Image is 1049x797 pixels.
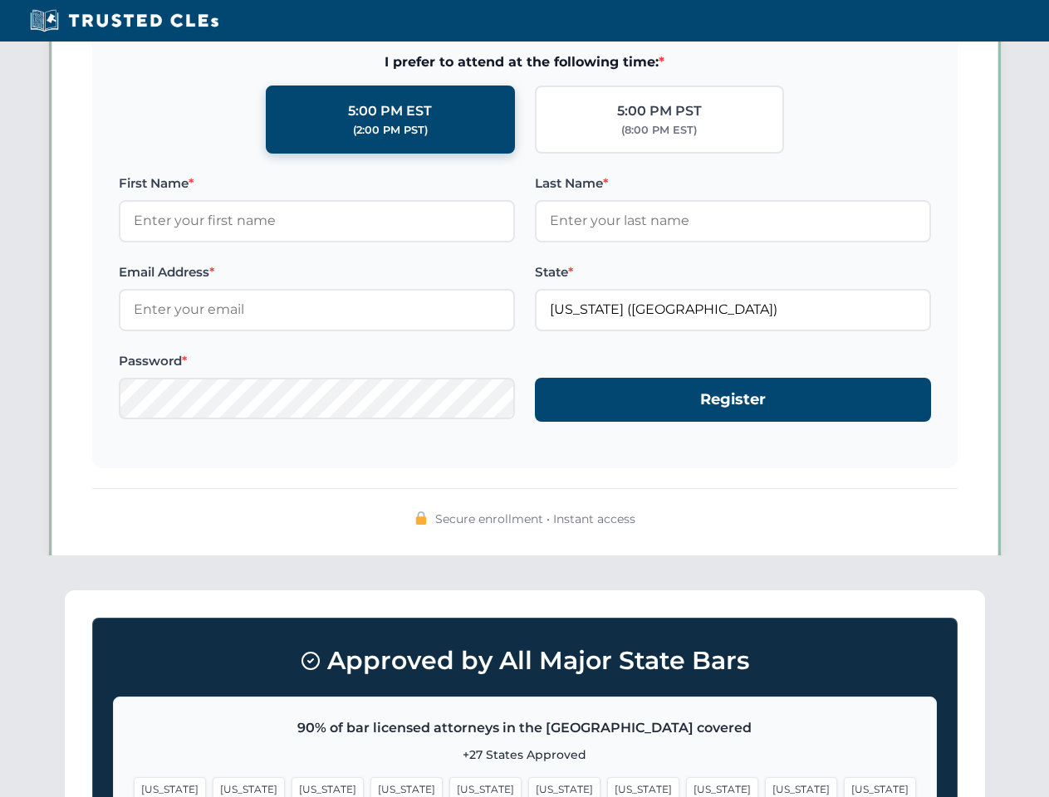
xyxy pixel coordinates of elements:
[134,717,916,739] p: 90% of bar licensed attorneys in the [GEOGRAPHIC_DATA] covered
[119,174,515,193] label: First Name
[535,378,931,422] button: Register
[119,289,515,330] input: Enter your email
[119,51,931,73] span: I prefer to attend at the following time:
[535,289,931,330] input: Florida (FL)
[535,262,931,282] label: State
[113,638,937,683] h3: Approved by All Major State Bars
[414,511,428,525] img: 🔒
[119,200,515,242] input: Enter your first name
[435,510,635,528] span: Secure enrollment • Instant access
[535,174,931,193] label: Last Name
[617,100,702,122] div: 5:00 PM PST
[134,746,916,764] p: +27 States Approved
[348,100,432,122] div: 5:00 PM EST
[353,122,428,139] div: (2:00 PM PST)
[621,122,697,139] div: (8:00 PM EST)
[119,262,515,282] label: Email Address
[119,351,515,371] label: Password
[535,200,931,242] input: Enter your last name
[25,8,223,33] img: Trusted CLEs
